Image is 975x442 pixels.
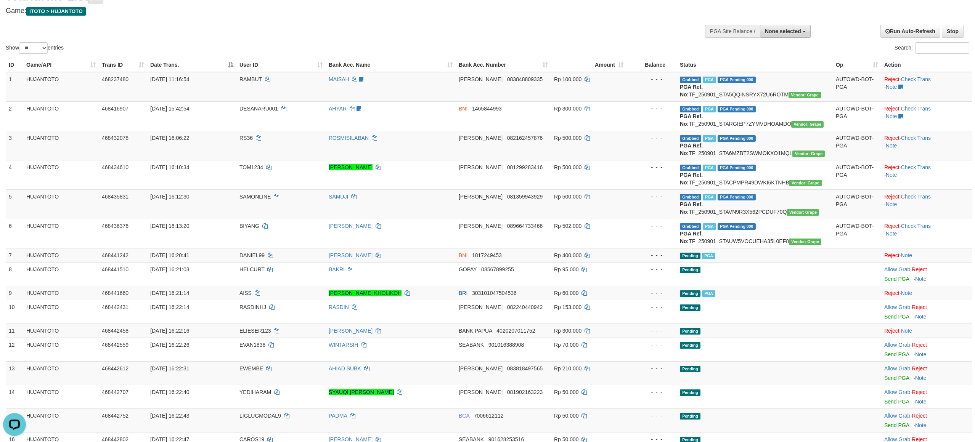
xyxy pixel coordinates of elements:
td: 5 [6,189,23,219]
div: - - - [630,303,674,311]
h4: Game: [6,7,643,15]
span: Pending [680,342,700,349]
span: Rp 100.000 [554,76,581,82]
span: Rp 300.000 [554,328,581,334]
td: HUJANTOTO [23,131,99,160]
span: [DATE] 16:12:30 [150,194,189,200]
span: EVAN1838 [239,342,265,348]
span: PGA Pending [718,77,756,83]
span: Rp 70.000 [554,342,579,348]
td: AUTOWD-BOT-PGA [833,131,881,160]
td: TF_250901_STARGIEP7ZYMVDHOAMDO [677,101,833,131]
span: RAMBUT [239,76,262,82]
a: Reject [912,389,927,395]
span: [DATE] 15:42:54 [150,106,189,112]
a: Note [886,231,897,237]
b: PGA Ref. No: [680,172,703,186]
span: [DATE] 16:22:26 [150,342,189,348]
td: · [881,338,972,361]
span: Copy 1817249453 to clipboard [472,252,502,258]
span: Copy 901016388908 to clipboard [488,342,524,348]
span: Rp 300.000 [554,106,581,112]
span: Rp 153.000 [554,304,581,310]
span: [DATE] 16:22:43 [150,413,189,419]
a: Check Trans [901,164,931,170]
td: AUTOWD-BOT-PGA [833,72,881,102]
td: TF_250901_STA5QQINSRYX72U6ROTM [677,72,833,102]
a: Note [886,143,897,149]
td: 13 [6,361,23,385]
td: · · [881,101,972,131]
a: Note [901,290,912,296]
a: Note [915,351,927,357]
span: Pending [680,389,700,396]
a: Allow Grab [884,413,910,419]
a: [PERSON_NAME] [329,252,373,258]
span: BRI [459,290,467,296]
span: RASDINHJ [239,304,266,310]
td: 3 [6,131,23,160]
span: Copy 083848809335 to clipboard [507,76,543,82]
span: Rp 500.000 [554,135,581,141]
div: - - - [630,365,674,372]
label: Search: [895,42,969,54]
span: Rp 50.000 [554,389,579,395]
a: Note [915,399,927,405]
td: · [881,248,972,262]
span: 468237480 [102,76,129,82]
div: - - - [630,266,674,273]
span: [DATE] 16:22:40 [150,389,189,395]
span: Rp 502.000 [554,223,581,229]
a: WINTARSIH [329,342,358,348]
span: Vendor URL: https://settle31.1velocity.biz [789,239,821,245]
span: 468442752 [102,413,129,419]
span: [PERSON_NAME] [459,304,503,310]
span: Copy 083818497565 to clipboard [507,365,543,372]
td: TF_250901_STACPMPR49DWKI6KTNHB [677,160,833,189]
span: · [884,304,912,310]
a: Allow Grab [884,266,910,272]
td: · [881,323,972,338]
td: · [881,361,972,385]
span: 468432078 [102,135,129,141]
td: 12 [6,338,23,361]
td: · · [881,189,972,219]
span: 468416907 [102,106,129,112]
span: YEDIHARAM [239,389,271,395]
span: Vendor URL: https://settle31.1velocity.biz [789,92,821,98]
span: SEABANK [459,342,484,348]
b: PGA Ref. No: [680,113,703,127]
a: Reject [884,135,900,141]
a: [PERSON_NAME] [329,223,373,229]
th: Action [881,58,972,72]
a: Note [901,252,912,258]
span: Copy 082162457876 to clipboard [507,135,543,141]
span: Marked by aeobudij [703,135,716,142]
td: · · [881,72,972,102]
a: Reject [884,106,900,112]
span: DESANARU001 [239,106,278,112]
a: Note [915,276,927,282]
span: [DATE] 16:13:20 [150,223,189,229]
th: Trans ID: activate to sort column ascending [99,58,147,72]
div: - - - [630,105,674,112]
a: Reject [884,223,900,229]
span: Rp 500.000 [554,194,581,200]
a: Reject [912,365,927,372]
td: · [881,262,972,286]
td: TF_250901_STAVN9R3X562PCDUF70Q [677,189,833,219]
a: Send PGA [884,399,909,405]
span: Rp 50.000 [554,413,579,419]
td: HUJANTOTO [23,160,99,189]
span: [PERSON_NAME] [459,135,503,141]
span: Copy 4020207011752 to clipboard [496,328,535,334]
span: BNI [459,106,467,112]
div: - - - [630,341,674,349]
select: Showentries [19,42,48,54]
button: Open LiveChat chat widget [3,3,26,26]
a: Stop [942,25,964,38]
a: Check Trans [901,194,931,200]
a: [PERSON_NAME] [329,328,373,334]
span: Grabbed [680,165,701,171]
span: Copy 081359943929 to clipboard [507,194,543,200]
